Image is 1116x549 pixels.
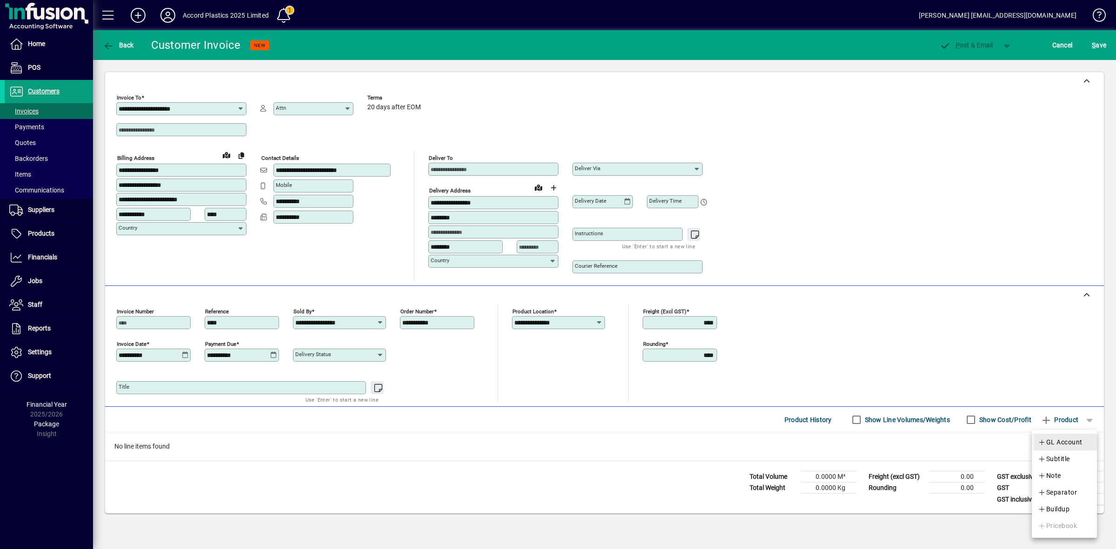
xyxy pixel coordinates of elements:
[1038,487,1077,498] span: Separator
[1032,517,1097,534] button: Pricebook
[1038,470,1061,481] span: Note
[1038,503,1069,515] span: Buildup
[1032,484,1097,501] button: Separator
[1032,434,1097,450] button: GL Account
[1038,520,1077,531] span: Pricebook
[1032,450,1097,467] button: Subtitle
[1032,467,1097,484] button: Note
[1032,501,1097,517] button: Buildup
[1038,437,1083,448] span: GL Account
[1038,453,1070,464] span: Subtitle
